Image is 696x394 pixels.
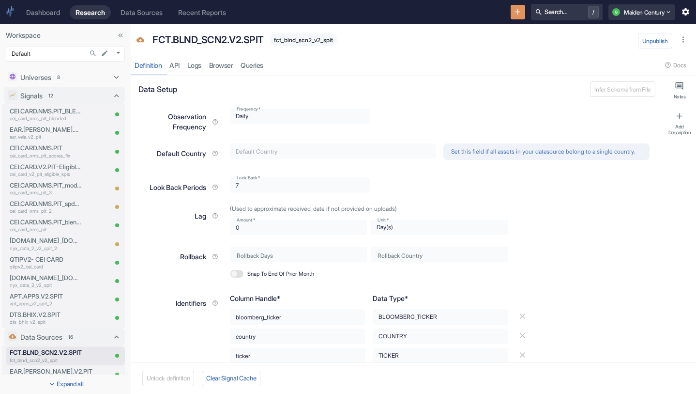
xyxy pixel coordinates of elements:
[10,226,81,233] p: cei_card_nms_pit
[115,5,168,19] a: Data Sources
[144,111,206,132] p: Observation Frequency
[202,371,260,386] button: Clear Signal Cache
[10,107,81,116] p: CEI.CARD.NMS.PIT_BLENDED
[20,91,43,101] p: Signals
[70,5,111,19] a: Research
[180,252,206,262] p: Rollback
[131,55,696,75] div: resource tabs
[10,292,81,307] a: APT.APPS.V2.SPITapt_apps_v2_spit_2
[10,310,81,326] a: DTS.BHIX.V2.SPITdts_bhix_v2_spit
[10,152,81,159] p: cei_card_nms_pit_scores_fix
[98,47,111,60] button: edit
[237,106,261,112] label: Frequency
[531,4,603,20] button: Search.../
[54,74,63,81] span: 8
[10,300,81,307] p: apt_apps_v2_spit_2
[10,107,81,122] a: CEI.CARD.NMS.PIT_BLENDEDcei_card_nms_pit_blended
[667,124,692,136] div: Add Description
[10,273,81,289] a: [DOMAIN_NAME]_[DOMAIN_NAME]nyx_data_2_v2_spit
[10,255,81,270] a: QTIPV2- CEI CARDqtipv2_cei_card
[10,199,81,208] p: CEI.CARD.NMS.PIT_spdeltascore
[138,83,177,95] p: Data Setup
[166,55,183,75] a: API
[2,377,129,392] button: Expand all
[10,171,81,178] p: cei_card_v2_pit_eligible_kpis
[10,292,81,301] p: APT.APPS.V2.SPIT
[4,68,125,86] div: Universes8
[6,30,125,40] p: Workspace
[10,125,81,141] a: EAR.[PERSON_NAME].V2.PITear_vela_v2_pit
[10,245,81,252] p: nyx_data_2_v2_spit_2
[10,181,81,190] p: CEI.CARD.NMS.PIT_modelweighteddeltascore
[10,236,81,252] a: [DOMAIN_NAME]_[DOMAIN_NAME]nyx_data_2_v2_spit_2
[662,58,690,73] button: Docs
[10,310,81,319] p: DTS.BHIX.V2.SPIT
[230,293,365,303] p: Column Handle*
[233,147,415,156] input: Default Country
[150,30,266,49] div: FCT.BLND_SCN2.V2.SPIT
[10,199,81,215] a: CEI.CARD.NMS.PIT_spdeltascorecei_card_nms_pit_2
[378,217,389,223] label: Unit
[608,4,675,20] button: QMaiden Century
[10,189,81,196] p: cei_card_nms_pit_3
[152,32,264,47] p: FCT.BLND_SCN2.V2.SPIT
[237,174,260,181] label: Look Back
[157,148,206,158] p: Default Country
[10,357,106,364] p: fct_blnd_scn2_v2_spit
[136,36,144,46] span: Data Source
[511,5,526,20] button: New Resource
[237,55,267,75] a: Queries
[150,182,206,192] p: Look Back Periods
[10,207,81,215] p: cei_card_nms_pit_2
[10,125,81,134] p: EAR.[PERSON_NAME].V2.PIT
[10,143,81,153] p: CEI.CARD.NMS.PIT
[451,147,642,156] p: Set this field if all assets in your datasource belong to a single country.
[135,61,162,70] div: Definition
[45,92,57,99] span: 12
[10,218,81,227] p: CEI.CARD.NMS.PIT_blendeddeltascore
[6,46,125,62] div: Default
[612,8,620,16] div: Q
[26,8,60,16] div: Dashboard
[10,236,81,245] p: [DOMAIN_NAME]_[DOMAIN_NAME]
[10,348,106,357] p: FCT.BLND_SCN2.V2.SPIT
[230,109,370,124] div: Daily
[247,270,314,278] span: Snap To End Of Prior Month
[10,255,81,264] p: QTIPV2- CEI CARD
[114,29,127,42] button: Collapse Sidebar
[178,8,226,16] div: Recent Reports
[205,55,237,75] a: Browser
[10,162,81,172] p: CEI.CARD.V2.PIT-Eligible-KPIs
[65,333,76,341] span: 16
[87,47,99,60] button: Search...
[373,309,508,325] div: BLOOMBERG_TICKER
[371,220,508,235] div: Day(s)
[10,162,81,178] a: CEI.CARD.V2.PIT-Eligible-KPIscei_card_v2_pit_eligible_kpis
[10,143,81,159] a: CEI.CARD.NMS.PITcei_card_nms_pit_scores_fix
[20,72,51,82] p: Universes
[10,273,81,283] p: [DOMAIN_NAME]_[DOMAIN_NAME]
[373,348,508,363] div: TICKER
[373,329,508,344] div: COUNTRY
[665,78,694,104] button: Notes
[76,8,105,16] div: Research
[10,367,106,382] a: EAR.[PERSON_NAME].V2.PITear_vela_v2_pit
[20,332,62,342] p: Data Sources
[176,298,206,308] p: Identifiers
[10,181,81,196] a: CEI.CARD.NMS.PIT_modelweighteddeltascorecei_card_nms_pit_3
[10,218,81,233] a: CEI.CARD.NMS.PIT_blendeddeltascorecei_card_nms_pit
[10,115,81,122] p: cei_card_nms_pit_blended
[638,33,672,48] button: Unpublish
[10,282,81,289] p: nyx_data_2_v2_spit
[10,348,106,363] a: FCT.BLND_SCN2.V2.SPITfct_blnd_scn2_v2_spit
[195,211,206,221] p: Lag
[373,293,508,303] p: Data Type*
[4,87,125,104] div: Signals12
[10,263,81,270] p: qtipv2_cei_card
[183,55,205,75] a: Logs
[237,217,255,223] label: Amount
[172,5,232,19] a: Recent Reports
[4,328,125,346] div: Data Sources16
[10,318,81,326] p: dts_bhix_v2_spit
[121,8,163,16] div: Data Sources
